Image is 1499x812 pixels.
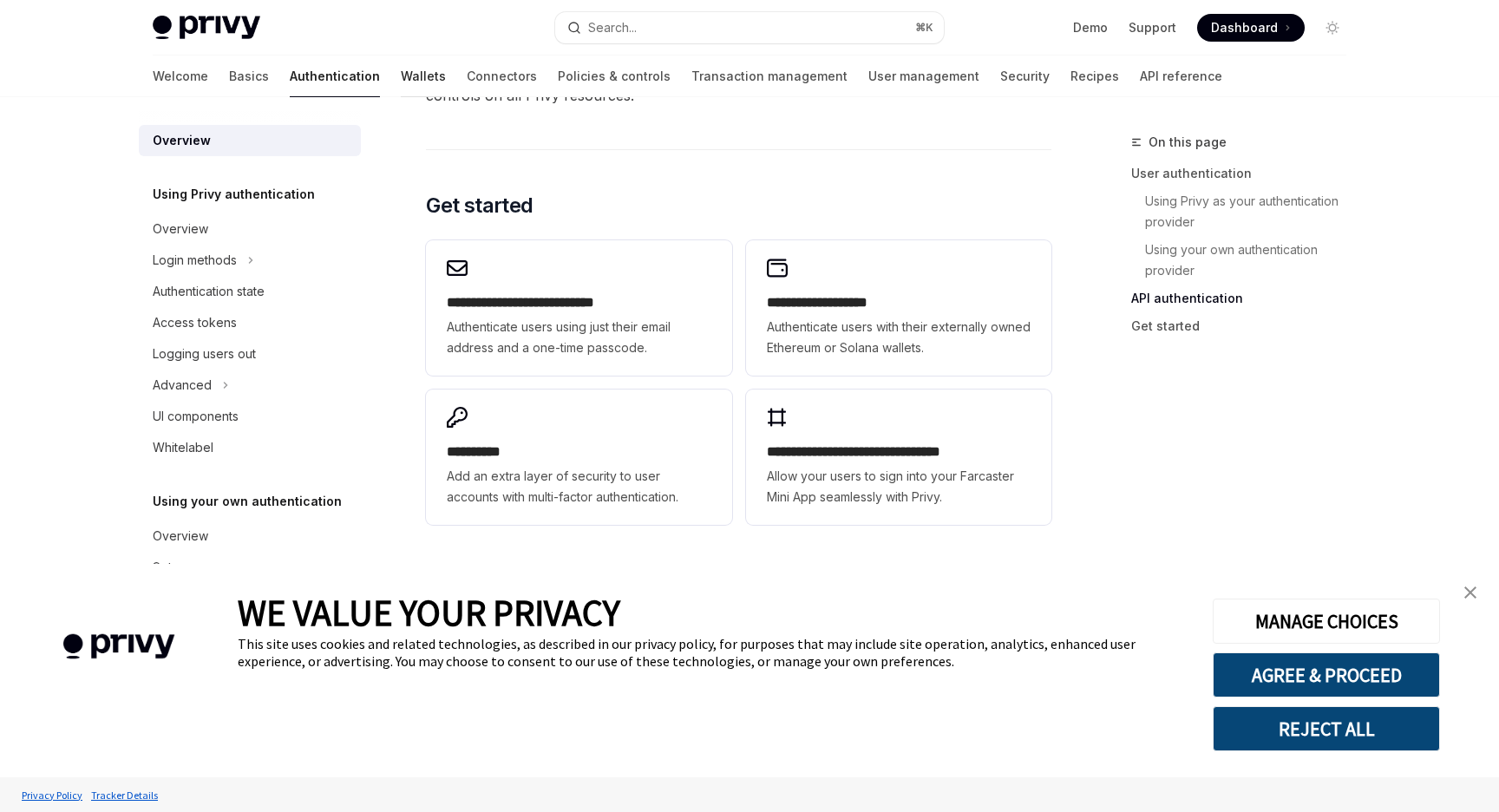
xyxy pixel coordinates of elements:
div: Logging users out [153,344,256,364]
img: light logo [153,16,260,40]
a: User management [868,56,979,97]
div: Advanced [153,375,212,396]
span: Allow your users to sign into your Farcaster Mini App seamlessly with Privy. [767,466,1031,507]
div: Login methods [153,250,237,271]
div: This site uses cookies and related technologies, as described in our privacy policy, for purposes... [238,635,1187,670]
a: Privacy Policy [17,780,87,810]
div: Authentication state [153,281,265,302]
button: AGREE & PROCEED [1213,652,1440,697]
a: Wallets [401,56,446,97]
span: Authenticate users using just their email address and a one-time passcode. [447,317,710,358]
a: Demo [1073,19,1108,36]
a: UI components [139,401,361,432]
div: UI components [153,406,239,427]
a: **** **** **** ****Authenticate users with their externally owned Ethereum or Solana wallets. [746,240,1051,376]
span: Dashboard [1211,19,1278,36]
a: Overview [139,213,361,245]
h5: Using Privy authentication [153,184,315,205]
div: Whitelabel [153,437,213,458]
a: Using Privy as your authentication provider [1131,187,1360,236]
div: Access tokens [153,312,237,333]
a: Policies & controls [558,56,671,97]
a: Overview [139,521,361,552]
span: WE VALUE YOUR PRIVACY [238,590,620,635]
a: Get started [1131,312,1360,340]
a: API reference [1140,56,1222,97]
a: Welcome [153,56,208,97]
button: Toggle dark mode [1319,14,1346,42]
a: API authentication [1131,285,1360,312]
a: Overview [139,125,361,156]
span: Authenticate users with their externally owned Ethereum or Solana wallets. [767,317,1031,358]
div: Setup [153,557,187,578]
a: Access tokens [139,307,361,338]
button: REJECT ALL [1213,706,1440,751]
div: Overview [153,526,208,547]
button: Toggle Login methods section [139,245,361,276]
button: Toggle Advanced section [139,370,361,401]
a: Whitelabel [139,432,361,463]
a: Transaction management [691,56,848,97]
a: Connectors [467,56,537,97]
span: On this page [1149,132,1227,153]
button: Open search [555,12,944,43]
span: Get started [426,192,533,219]
a: Using your own authentication provider [1131,236,1360,285]
a: Dashboard [1197,14,1305,42]
a: **** *****Add an extra layer of security to user accounts with multi-factor authentication. [426,390,731,525]
a: Security [1000,56,1050,97]
div: Overview [153,219,208,239]
a: Authentication [290,56,380,97]
a: Authentication state [139,276,361,307]
a: Basics [229,56,269,97]
img: close banner [1464,586,1476,599]
button: MANAGE CHOICES [1213,599,1440,644]
span: Add an extra layer of security to user accounts with multi-factor authentication. [447,466,710,507]
a: Support [1129,19,1176,36]
div: Search... [588,17,637,38]
a: Logging users out [139,338,361,370]
a: User authentication [1131,160,1360,187]
span: ⌘ K [915,21,933,35]
a: Tracker Details [87,780,162,810]
a: Setup [139,552,361,583]
div: Overview [153,130,211,151]
h5: Using your own authentication [153,491,342,512]
a: close banner [1453,575,1488,610]
img: company logo [26,609,212,684]
a: Recipes [1070,56,1119,97]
